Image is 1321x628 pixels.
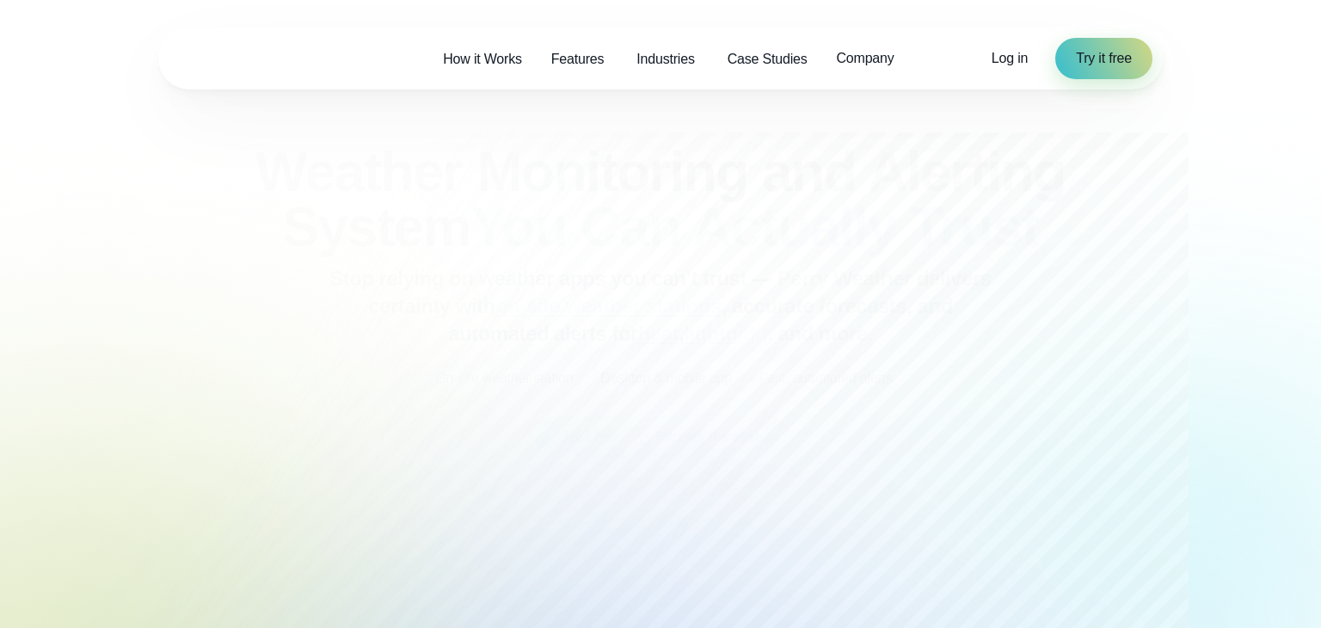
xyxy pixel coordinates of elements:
[1055,38,1152,79] a: Try it free
[551,49,605,70] span: Features
[728,49,808,70] span: Case Studies
[1076,48,1132,69] span: Try it free
[636,49,694,70] span: Industries
[428,41,537,77] a: How it Works
[836,48,894,69] span: Company
[992,48,1028,69] a: Log in
[713,41,822,77] a: Case Studies
[992,51,1028,65] span: Log in
[443,49,522,70] span: How it Works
